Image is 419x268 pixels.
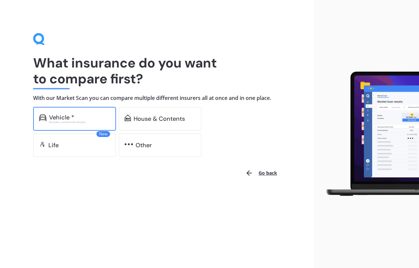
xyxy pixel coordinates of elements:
[125,141,133,148] img: other.81dba5aafe580aa69f38.svg
[48,142,59,149] div: Life
[320,69,419,199] img: laptop.webp
[33,55,281,87] h1: What insurance do you want to compare first?
[49,114,74,121] div: Vehicle *
[49,121,110,123] div: Excludes commercial vehicles
[241,165,281,181] button: Go back
[39,141,46,148] img: life.f720d6a2d7cdcd3ad642.svg
[125,114,131,121] img: home-and-contents.b802091223b8502ef2dd.svg
[33,95,281,102] h4: With our Market Scan you can compare multiple different insurers all at once and in one place.
[39,114,46,121] img: car.f15378c7a67c060ca3f3.svg
[136,142,152,149] div: Other
[134,115,185,122] div: House & Contents
[96,131,110,137] span: New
